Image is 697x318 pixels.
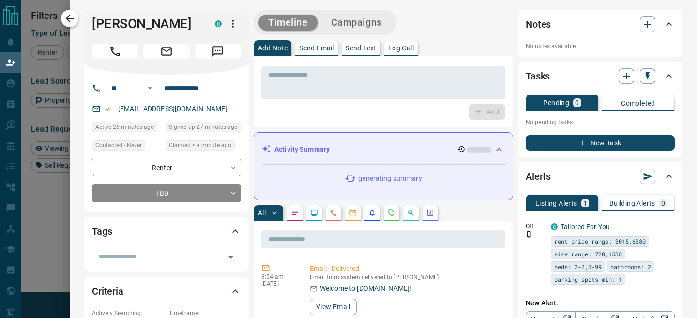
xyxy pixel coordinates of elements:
[561,223,610,231] a: Tailored For You
[609,200,655,207] p: Building Alerts
[526,13,675,36] div: Notes
[310,274,501,281] p: Email from system delivered to [PERSON_NAME]
[169,141,231,150] span: Claimed < a minute ago
[526,222,545,231] p: Off
[526,115,675,129] p: No pending tasks
[92,280,241,303] div: Criteria
[349,209,357,217] svg: Emails
[526,231,532,238] svg: Push Notification Only
[299,45,334,51] p: Send Email
[92,16,200,32] h1: [PERSON_NAME]
[526,42,675,50] p: No notes available
[224,251,238,264] button: Open
[258,209,266,216] p: All
[118,105,227,112] a: [EMAIL_ADDRESS][DOMAIN_NAME]
[554,262,602,271] span: beds: 2-2,3-99
[261,280,295,287] p: [DATE]
[92,184,241,202] div: TBD
[274,144,330,155] p: Activity Summary
[388,209,395,217] svg: Requests
[407,209,415,217] svg: Opportunities
[143,44,190,59] span: Email
[575,99,579,106] p: 0
[310,209,318,217] svg: Lead Browsing Activity
[554,274,622,284] span: parking spots min: 1
[166,140,241,154] div: Wed Sep 17 2025
[583,200,587,207] p: 1
[320,284,411,294] p: Welcome to [DOMAIN_NAME]!
[554,249,622,259] span: size range: 720,1538
[92,309,164,318] p: Actively Searching:
[526,64,675,88] div: Tasks
[262,141,505,159] div: Activity Summary
[526,135,675,151] button: New Task
[195,44,241,59] span: Message
[95,122,154,132] span: Active 26 minutes ago
[169,309,241,318] p: Timeframe:
[92,284,123,299] h2: Criteria
[291,209,299,217] svg: Notes
[661,200,665,207] p: 0
[610,262,651,271] span: bathrooms: 2
[95,141,142,150] span: Contacted - Never
[310,299,357,315] button: View Email
[535,200,577,207] p: Listing Alerts
[426,209,434,217] svg: Agent Actions
[258,45,288,51] p: Add Note
[554,237,646,246] span: rent price range: 3015,6380
[166,122,241,135] div: Wed Sep 17 2025
[526,165,675,188] div: Alerts
[215,20,222,27] div: condos.ca
[526,169,551,184] h2: Alerts
[621,100,655,107] p: Completed
[368,209,376,217] svg: Listing Alerts
[92,223,112,239] h2: Tags
[330,209,337,217] svg: Calls
[310,264,501,274] p: Email - Delivered
[92,220,241,243] div: Tags
[169,122,238,132] span: Signed up 27 minutes ago
[358,174,422,184] p: generating summary
[388,45,414,51] p: Log Call
[261,273,295,280] p: 8:54 am
[258,15,318,31] button: Timeline
[526,16,551,32] h2: Notes
[551,223,558,230] div: condos.ca
[92,44,138,59] span: Call
[526,68,550,84] h2: Tasks
[92,122,161,135] div: Wed Sep 17 2025
[105,106,111,112] svg: Email Verified
[526,298,675,308] p: New Alert:
[321,15,392,31] button: Campaigns
[92,159,241,176] div: Renter
[346,45,377,51] p: Send Text
[543,99,569,106] p: Pending
[144,82,156,94] button: Open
